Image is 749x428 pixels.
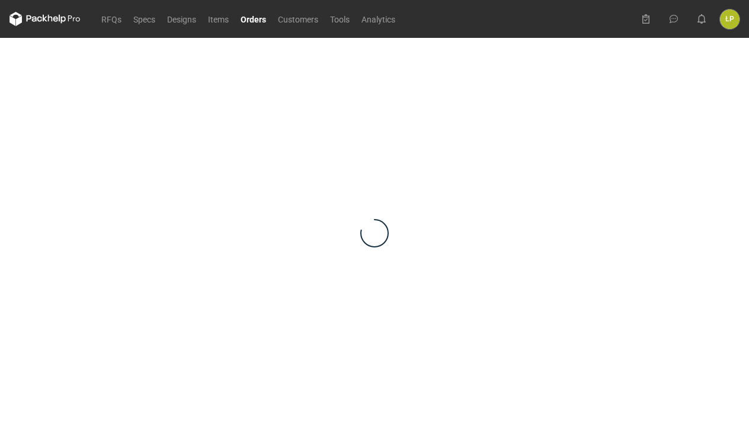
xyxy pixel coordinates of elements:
[235,12,272,26] a: Orders
[95,12,127,26] a: RFQs
[356,12,401,26] a: Analytics
[720,9,740,29] button: ŁP
[9,12,81,26] svg: Packhelp Pro
[202,12,235,26] a: Items
[324,12,356,26] a: Tools
[272,12,324,26] a: Customers
[127,12,161,26] a: Specs
[161,12,202,26] a: Designs
[720,9,740,29] div: Łukasz Postawa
